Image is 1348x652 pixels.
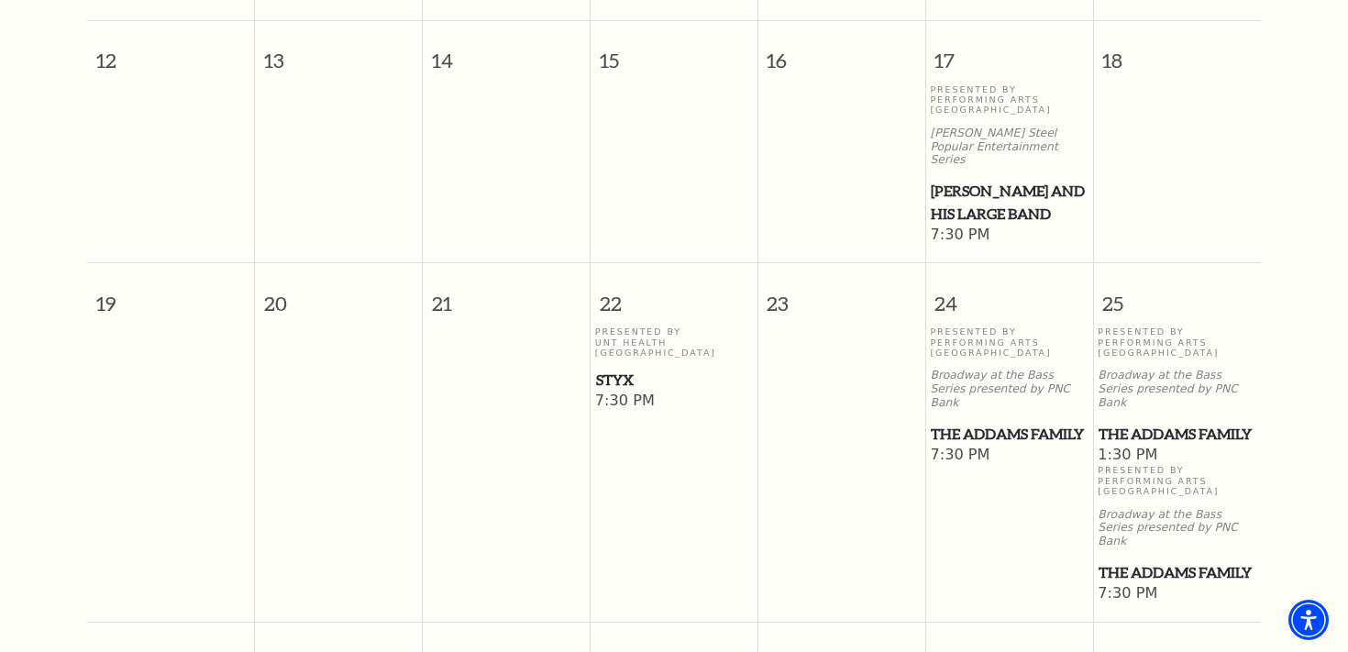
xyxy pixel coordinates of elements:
[930,326,1088,358] p: Presented By Performing Arts [GEOGRAPHIC_DATA]
[930,226,1088,246] span: 7:30 PM
[423,21,590,84] span: 14
[931,423,1087,446] span: The Addams Family
[87,263,254,326] span: 19
[255,21,422,84] span: 13
[930,423,1088,446] a: The Addams Family
[930,369,1088,409] p: Broadway at the Bass Series presented by PNC Bank
[1098,508,1256,548] p: Broadway at the Bass Series presented by PNC Bank
[1099,561,1255,584] span: The Addams Family
[591,263,757,326] span: 22
[255,263,422,326] span: 20
[1094,21,1261,84] span: 18
[930,84,1088,116] p: Presented By Performing Arts [GEOGRAPHIC_DATA]
[1098,561,1256,584] a: The Addams Family
[596,369,752,392] span: Styx
[1098,423,1256,446] a: The Addams Family
[930,127,1088,167] p: [PERSON_NAME] Steel Popular Entertainment Series
[931,180,1087,225] span: [PERSON_NAME] and his Large Band
[758,263,925,326] span: 23
[930,446,1088,466] span: 7:30 PM
[1094,263,1261,326] span: 25
[423,263,590,326] span: 21
[1098,369,1256,409] p: Broadway at the Bass Series presented by PNC Bank
[926,21,1093,84] span: 17
[1098,446,1256,466] span: 1:30 PM
[595,392,753,412] span: 7:30 PM
[930,180,1088,225] a: Lyle Lovett and his Large Band
[595,369,753,392] a: Styx
[591,21,757,84] span: 15
[758,21,925,84] span: 16
[926,263,1093,326] span: 24
[1288,600,1329,640] div: Accessibility Menu
[1098,465,1256,496] p: Presented By Performing Arts [GEOGRAPHIC_DATA]
[1098,326,1256,358] p: Presented By Performing Arts [GEOGRAPHIC_DATA]
[595,326,753,358] p: Presented By UNT Health [GEOGRAPHIC_DATA]
[1099,423,1255,446] span: The Addams Family
[1098,584,1256,604] span: 7:30 PM
[87,21,254,84] span: 12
